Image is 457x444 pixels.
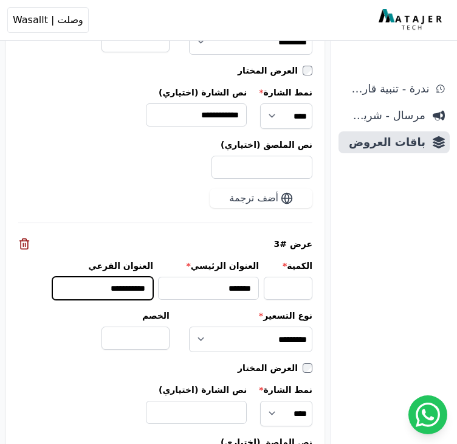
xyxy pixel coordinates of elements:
[146,86,247,99] label: نص الشارة (اختياري)
[7,7,89,33] button: وصلت | Wasallt
[210,189,312,208] button: أضف ترجمة
[238,362,303,374] label: العرض المختار
[13,13,83,27] span: وصلت | Wasallt
[343,80,429,97] span: ندرة - تنبية قارب علي النفاذ
[189,310,312,322] label: نوع التسعير
[146,384,247,396] label: نص الشارة (اختياري)
[52,260,153,272] label: العنوان الفرعي
[229,191,278,206] span: أضف ترجمة
[18,238,312,250] div: عرض #3
[379,9,445,31] img: MatajerTech Logo
[238,64,303,77] label: العرض المختار
[343,134,425,151] span: باقات العروض
[18,139,312,151] label: نص الملصق (اختياري)
[101,310,170,322] label: الخصم
[264,260,312,272] label: الكمية
[343,107,425,124] span: مرسال - شريط دعاية
[158,260,259,272] label: العنوان الرئيسي
[259,86,312,99] label: نمط الشارة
